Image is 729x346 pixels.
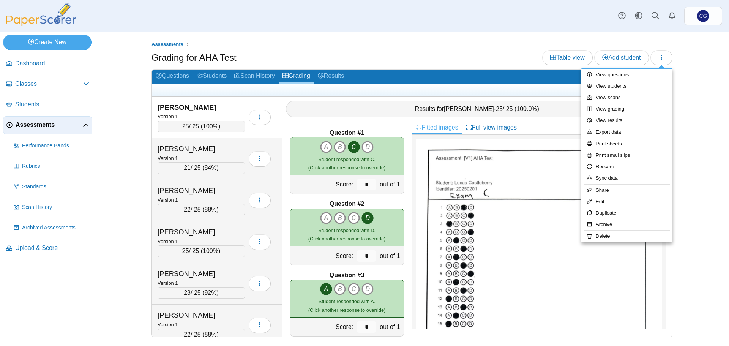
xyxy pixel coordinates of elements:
a: Full view images [462,121,521,134]
div: / 25 ( ) [158,162,245,174]
span: Student responded with C. [318,156,376,162]
span: 25 [182,248,189,254]
a: Sync data [581,172,672,184]
span: Archived Assessments [22,224,89,232]
a: Print small slips [581,150,672,161]
span: Add student [602,54,641,61]
span: Assessments [151,41,183,47]
a: Grading [279,70,314,84]
small: (Click another response to override) [308,299,385,313]
a: View students [581,81,672,92]
a: Table view [542,50,593,65]
b: Question #1 [330,129,364,137]
span: 100.0% [516,106,537,112]
a: Students [193,70,230,84]
b: Question #3 [330,271,364,280]
a: Print sheets [581,138,672,150]
small: Version 1 [158,239,178,244]
i: B [334,141,346,153]
span: Student responded with A. [319,299,375,304]
div: [PERSON_NAME] [158,103,234,112]
div: / 25 ( ) [158,287,245,299]
span: 23 [184,289,191,296]
a: Rubrics [11,157,92,175]
a: Fitted images [412,121,462,134]
span: Classes [15,80,83,88]
a: Christopher Gutierrez [684,7,722,25]
small: (Click another response to override) [308,228,385,242]
span: Scan History [22,204,89,211]
i: D [361,212,374,224]
i: A [320,212,332,224]
div: out of 1 [378,246,404,265]
div: out of 1 [378,175,404,194]
a: Rescore [581,161,672,172]
small: Version 1 [158,197,178,203]
span: 88% [204,331,216,338]
span: Table view [550,54,585,61]
div: [PERSON_NAME] [158,310,234,320]
h1: Grading for AHA Test [151,51,237,64]
i: D [361,283,374,295]
b: Question #2 [330,200,364,208]
span: 25 [182,123,189,130]
i: D [361,141,374,153]
div: [PERSON_NAME] [158,227,234,237]
span: Assessments [16,121,83,129]
span: 92% [204,289,216,296]
i: A [320,141,332,153]
a: Edit [581,196,672,207]
i: B [334,283,346,295]
i: C [348,212,360,224]
span: Christopher Gutierrez [697,10,709,22]
span: Students [15,100,89,109]
div: out of 1 [378,318,404,336]
div: Score: [290,175,355,194]
div: [PERSON_NAME] [158,144,234,154]
small: (Click another response to override) [308,156,385,171]
span: 22 [184,206,191,213]
i: A [320,283,332,295]
a: View results [581,115,672,126]
small: Version 1 [158,155,178,161]
span: Dashboard [15,59,89,68]
a: Create New [3,35,92,50]
i: C [348,141,360,153]
span: 88% [204,206,216,213]
a: View questions [581,69,672,81]
img: PaperScorer [3,3,79,26]
span: Rubrics [22,163,89,170]
small: Version 1 [158,114,178,119]
span: 100% [203,123,218,130]
span: Performance Bands [22,142,89,150]
span: 25 [496,106,503,112]
a: Results [314,70,348,84]
span: [PERSON_NAME] [444,106,494,112]
a: PaperScorer [3,21,79,27]
a: Upload & Score [3,239,92,258]
span: Christopher Gutierrez [699,13,707,19]
a: Archive [581,219,672,230]
a: Share [581,185,672,196]
a: Add student [594,50,649,65]
a: Scan History [11,198,92,216]
span: Student responded with D. [318,228,376,233]
div: [PERSON_NAME] [158,269,234,279]
a: Alerts [664,8,680,24]
a: Questions [152,70,193,84]
span: Standards [22,183,89,191]
a: View scans [581,92,672,103]
div: [PERSON_NAME] [158,186,234,196]
i: B [334,212,346,224]
a: Duplicate [581,207,672,219]
div: / 25 ( ) [158,245,245,257]
div: / 25 ( ) [158,329,245,340]
i: C [348,283,360,295]
a: Scan History [230,70,279,84]
a: Students [3,96,92,114]
small: Version 1 [158,280,178,286]
a: Archived Assessments [11,219,92,237]
div: Results for - / 25 ( ) [286,101,669,117]
div: / 25 ( ) [158,204,245,215]
div: Score: [290,318,355,336]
